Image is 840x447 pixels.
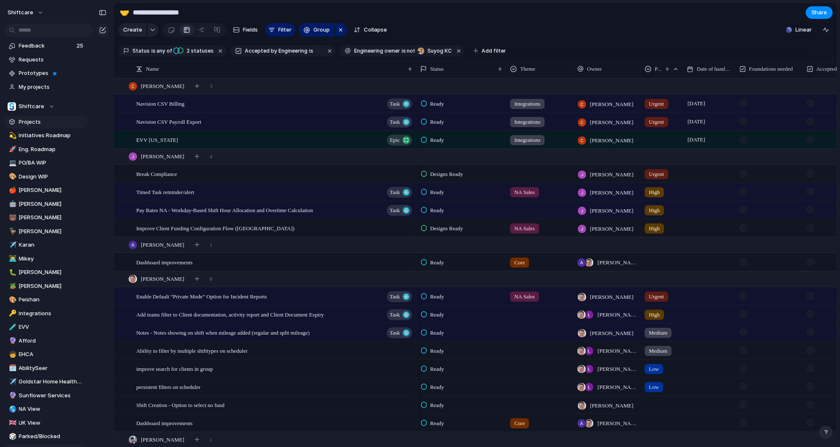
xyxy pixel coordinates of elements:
button: shiftcare [4,6,48,19]
button: Share [806,6,833,19]
span: Mikey [19,255,85,263]
span: EVV [19,323,85,331]
button: 🎨 [8,173,16,181]
div: 🗓️AbilitySeer [4,362,88,375]
span: Add teams filter to Client documentation, activity report and Client Document Expiry [136,309,324,319]
span: Task [390,116,400,128]
span: Ready [430,329,444,337]
span: [PERSON_NAME] [19,200,85,208]
span: 8 [209,275,212,283]
span: Prototypes [19,69,85,77]
span: Ready [430,401,444,410]
div: 🎨Peishan [4,293,88,306]
span: Name [146,65,159,73]
span: Integrations [514,136,541,144]
span: [PERSON_NAME] [590,293,633,301]
div: 🤝 [120,7,129,18]
a: 🦆[PERSON_NAME] [4,225,88,238]
div: ✈️Goldstar Home Healthcare [4,375,88,388]
button: 🔑 [8,309,16,318]
button: Task [387,187,412,198]
span: Ready [430,118,444,126]
button: 2 statuses [173,46,215,56]
span: NA Sales [514,188,535,197]
div: 💻PO/BA WIP [4,157,88,169]
span: [PERSON_NAME] [590,118,633,127]
span: Ready [430,206,444,215]
span: Owner [587,65,602,73]
span: Notes - Notes showing on shift when mileage added (regular and split mileage) [136,327,310,337]
span: [PERSON_NAME] [19,282,85,290]
span: Suyog KC [427,47,452,55]
span: Shiftcare [19,102,45,111]
button: Create [118,23,146,37]
span: EVV [US_STATE] [136,135,178,144]
a: 🧪EVV [4,321,88,333]
button: 💫 [8,131,16,140]
span: Navision CSV Payroll Export [136,117,201,126]
button: 🐻 [8,213,16,222]
span: Initiatives Roadmap [19,131,85,140]
span: Afford [19,337,85,345]
span: Ready [430,419,444,428]
span: [PERSON_NAME] [141,275,184,283]
span: improve search for clients in group [136,364,213,373]
span: Design WIP [19,173,85,181]
span: Epic [390,134,400,146]
div: 🐛 [9,268,15,277]
span: EHCA [19,350,85,359]
a: 🤖[PERSON_NAME] [4,198,88,210]
span: [PERSON_NAME] [19,268,85,277]
button: 🍎 [8,186,16,194]
span: Ready [430,383,444,391]
a: Projects [4,116,88,128]
span: Ability to filter by multiple shifttypes on scheduler [136,346,248,355]
span: Designs Ready [430,224,463,233]
button: isnot [400,46,417,56]
span: Goldstar Home Healthcare [19,378,85,386]
span: Task [390,327,400,339]
a: 🎨Design WIP [4,170,88,183]
span: Accepted by Engineering [245,47,307,55]
button: Linear [783,24,815,36]
a: 🇬🇧UK View [4,417,88,429]
span: Ready [430,258,444,267]
button: 🔮 [8,337,16,345]
span: [PERSON_NAME] , [PERSON_NAME] [598,419,637,428]
span: Low [649,383,659,391]
div: 💫 [9,131,15,141]
span: 4 [209,152,212,161]
div: 💻 [9,158,15,168]
a: 🐻[PERSON_NAME] [4,211,88,224]
a: Prototypes [4,67,88,80]
div: 🧒 [9,350,15,359]
button: Epic [387,135,412,146]
button: 🎨 [8,295,16,304]
span: Share [811,8,827,17]
button: Shiftcare [4,100,88,113]
div: ✈️ [9,240,15,250]
span: Integrations [514,100,541,108]
div: 🪴 [9,281,15,291]
span: Ready [430,347,444,355]
div: 🇬🇧 [9,418,15,428]
span: Linear [795,26,812,34]
span: [DATE] [686,117,708,127]
span: 25 [77,42,85,50]
span: [PERSON_NAME] [590,100,633,109]
span: statuses [184,47,214,55]
span: Date of handover [697,65,732,73]
span: Ready [430,293,444,301]
button: 🐛 [8,268,16,277]
span: [PERSON_NAME] [141,82,184,90]
div: 💫Initiatives Roadmap [4,129,88,142]
div: 🐻 [9,213,15,223]
a: 🔮Sunflower Services [4,389,88,402]
span: is [151,47,156,55]
div: 🦆 [9,226,15,236]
